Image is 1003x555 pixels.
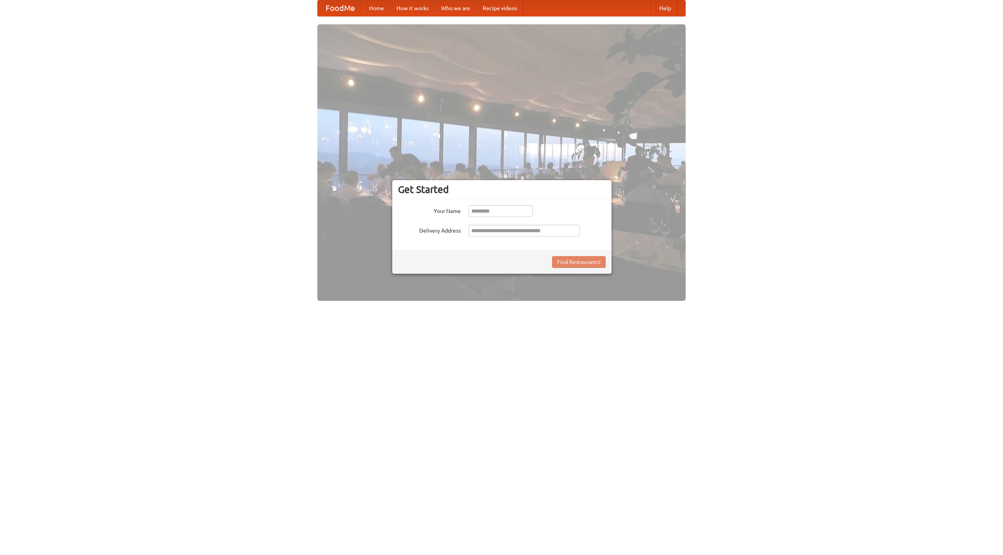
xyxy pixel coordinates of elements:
label: Delivery Address [398,225,461,235]
label: Your Name [398,205,461,215]
a: Help [653,0,677,16]
a: Home [363,0,390,16]
button: Find Restaurants! [552,256,606,268]
a: FoodMe [318,0,363,16]
h3: Get Started [398,184,606,195]
a: How it works [390,0,435,16]
a: Who we are [435,0,476,16]
a: Recipe videos [476,0,523,16]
